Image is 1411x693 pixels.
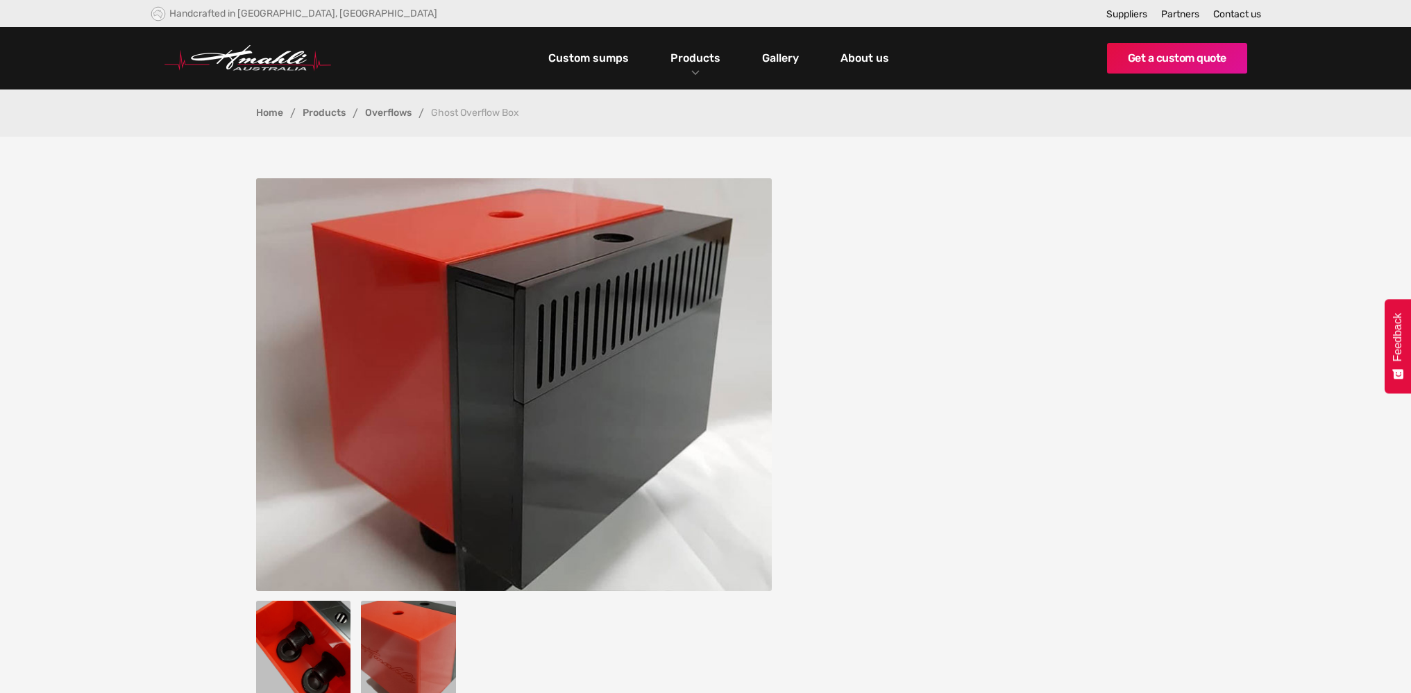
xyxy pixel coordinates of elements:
div: Products [660,27,731,89]
a: Partners [1161,8,1199,20]
a: Home [256,108,283,118]
button: Feedback - Show survey [1385,299,1411,393]
img: Ghost Overflow Box [256,178,772,591]
div: Handcrafted in [GEOGRAPHIC_DATA], [GEOGRAPHIC_DATA] [169,8,437,19]
a: Get a custom quote [1107,43,1247,74]
a: home [164,45,331,71]
div: Ghost Overflow Box [431,108,519,118]
img: Hmahli Australia Logo [164,45,331,71]
a: Suppliers [1106,8,1147,20]
a: About us [837,46,893,70]
a: Gallery [759,46,802,70]
a: Overflows [365,108,412,118]
span: Feedback [1392,313,1404,361]
a: Contact us [1213,8,1261,20]
a: Products [667,48,724,68]
a: Products [303,108,346,118]
a: Custom sumps [545,46,632,70]
a: open lightbox [256,178,772,591]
